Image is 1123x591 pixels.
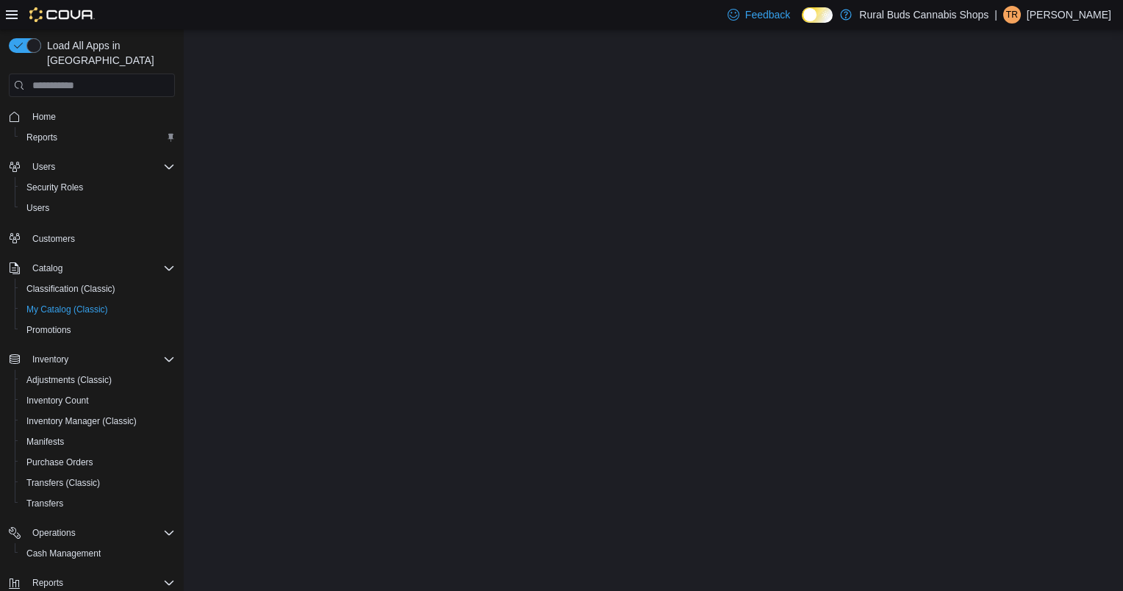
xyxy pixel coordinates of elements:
[21,454,175,471] span: Purchase Orders
[21,199,175,217] span: Users
[1003,6,1021,24] div: Tiffany Robertson
[21,321,175,339] span: Promotions
[32,111,56,123] span: Home
[15,299,181,320] button: My Catalog (Classic)
[21,433,70,451] a: Manifests
[21,545,107,562] a: Cash Management
[15,320,181,340] button: Promotions
[15,370,181,390] button: Adjustments (Classic)
[21,545,175,562] span: Cash Management
[21,412,175,430] span: Inventory Manager (Classic)
[26,283,115,295] span: Classification (Classic)
[15,543,181,564] button: Cash Management
[26,107,175,126] span: Home
[26,132,57,143] span: Reports
[21,280,175,298] span: Classification (Classic)
[21,179,175,196] span: Security Roles
[26,202,49,214] span: Users
[32,161,55,173] span: Users
[26,498,63,509] span: Transfers
[15,279,181,299] button: Classification (Classic)
[26,182,83,193] span: Security Roles
[15,127,181,148] button: Reports
[26,395,89,406] span: Inventory Count
[3,106,181,127] button: Home
[15,198,181,218] button: Users
[21,371,118,389] a: Adjustments (Classic)
[3,227,181,248] button: Customers
[26,259,68,277] button: Catalog
[26,304,108,315] span: My Catalog (Classic)
[32,577,63,589] span: Reports
[26,108,62,126] a: Home
[32,262,62,274] span: Catalog
[26,477,100,489] span: Transfers (Classic)
[21,412,143,430] a: Inventory Manager (Classic)
[21,474,175,492] span: Transfers (Classic)
[859,6,989,24] p: Rural Buds Cannabis Shops
[26,229,175,247] span: Customers
[15,411,181,431] button: Inventory Manager (Classic)
[21,280,121,298] a: Classification (Classic)
[26,158,175,176] span: Users
[26,436,64,448] span: Manifests
[21,474,106,492] a: Transfers (Classic)
[21,371,175,389] span: Adjustments (Classic)
[802,23,803,24] span: Dark Mode
[26,524,82,542] button: Operations
[21,495,69,512] a: Transfers
[21,454,99,471] a: Purchase Orders
[21,129,63,146] a: Reports
[3,258,181,279] button: Catalog
[3,349,181,370] button: Inventory
[15,390,181,411] button: Inventory Count
[21,392,95,409] a: Inventory Count
[1006,6,1018,24] span: TR
[26,324,71,336] span: Promotions
[21,301,114,318] a: My Catalog (Classic)
[26,259,175,277] span: Catalog
[802,7,833,23] input: Dark Mode
[15,493,181,514] button: Transfers
[26,230,81,248] a: Customers
[21,495,175,512] span: Transfers
[32,527,76,539] span: Operations
[32,233,75,245] span: Customers
[21,433,175,451] span: Manifests
[21,321,77,339] a: Promotions
[21,129,175,146] span: Reports
[15,177,181,198] button: Security Roles
[29,7,95,22] img: Cova
[26,456,93,468] span: Purchase Orders
[3,523,181,543] button: Operations
[1027,6,1111,24] p: [PERSON_NAME]
[26,524,175,542] span: Operations
[21,301,175,318] span: My Catalog (Classic)
[32,354,68,365] span: Inventory
[26,351,175,368] span: Inventory
[41,38,175,68] span: Load All Apps in [GEOGRAPHIC_DATA]
[26,351,74,368] button: Inventory
[21,179,89,196] a: Security Roles
[21,199,55,217] a: Users
[3,157,181,177] button: Users
[26,548,101,559] span: Cash Management
[21,392,175,409] span: Inventory Count
[26,158,61,176] button: Users
[26,374,112,386] span: Adjustments (Classic)
[26,415,137,427] span: Inventory Manager (Classic)
[994,6,997,24] p: |
[15,452,181,473] button: Purchase Orders
[745,7,790,22] span: Feedback
[15,473,181,493] button: Transfers (Classic)
[15,431,181,452] button: Manifests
